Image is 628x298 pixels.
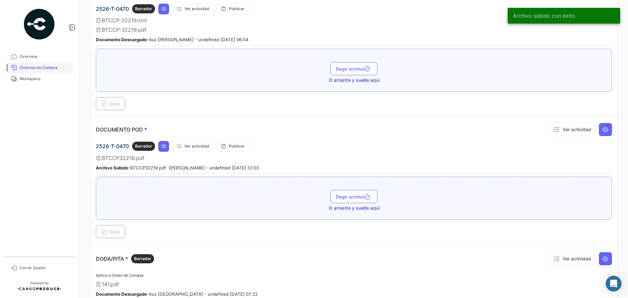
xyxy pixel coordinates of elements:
span: BTCCP-32219.pdf [102,26,147,33]
span: O arrastre y suelte aquí [329,77,379,83]
span: 2526-T-0470 [96,143,129,149]
button: Subir [96,97,125,110]
button: Elegir archivo [330,190,377,203]
span: Cerrar Sesión [20,265,71,271]
b: Archivo Subido [96,165,128,170]
a: Overview [5,51,73,62]
a: Órdenes de Compra [5,62,73,73]
span: BTCCP32219.pdf [102,155,145,161]
span: BTCCP-32219.xml [102,17,147,24]
span: Overview [20,54,71,60]
span: Subir [101,229,120,235]
a: Workspace [5,73,73,84]
button: Ver actividad [549,252,595,265]
button: Elegir archivo [330,62,377,75]
button: Ver actividad [172,141,214,152]
button: Ver actividad [172,4,214,14]
span: Borrador [134,256,151,262]
span: Elegir archivo [336,66,372,72]
span: Workspace [20,76,71,82]
span: Borrador [135,6,152,12]
div: Abrir Intercom Messenger [606,276,621,291]
p: DODA/PITA * [96,254,154,263]
span: Subir [101,101,120,107]
span: Aplica a Orden de Compra [96,273,144,278]
img: powered-by.png [23,8,56,41]
span: 2526-T-0470 [96,6,129,12]
span: 141.pdf [102,281,119,288]
small: - Aux [GEOGRAPHIC_DATA] - undefined [DATE] 07:22 [96,291,258,297]
span: Archivo subido con éxito [513,12,575,19]
b: Documento Descargado [96,37,147,42]
small: - BTCCP32219.pdf - [PERSON_NAME] - undefined [DATE] 12:03 [96,165,259,170]
button: Publicar [217,4,252,14]
button: Publicar [217,141,252,152]
span: Borrador [135,143,152,149]
small: - Aux [PERSON_NAME] - undefined [DATE] 06:54 [96,37,249,42]
p: DOCUMENTO POD * [96,126,147,133]
b: Documento Descargado [96,291,147,297]
span: O arrastre y suelte aquí [329,205,379,211]
span: Órdenes de Compra [20,65,71,71]
span: Elegir archivo [336,194,372,200]
button: Ver actividad [549,123,595,136]
button: Subir [96,225,125,238]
